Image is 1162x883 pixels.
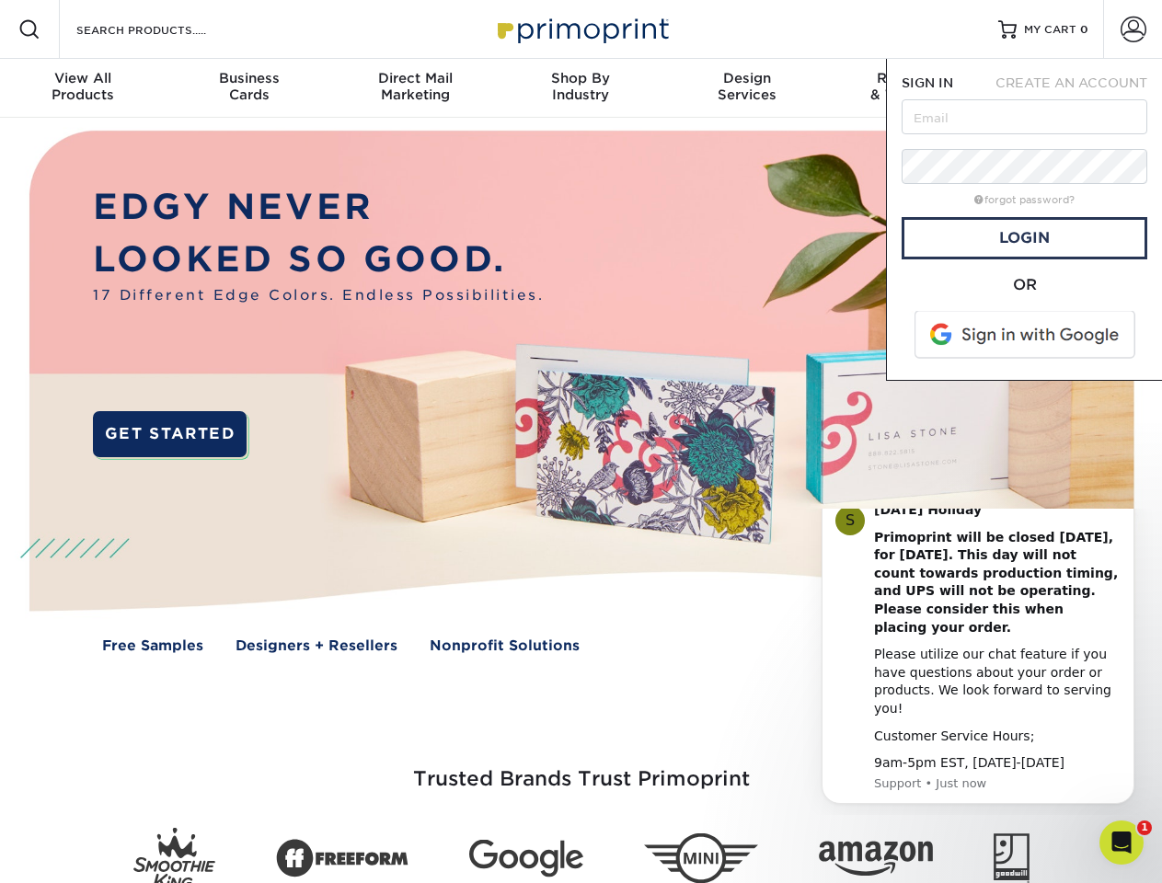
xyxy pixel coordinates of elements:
[93,411,247,457] a: GET STARTED
[166,70,331,103] div: Cards
[332,70,498,86] span: Direct Mail
[5,827,156,877] iframe: Google Customer Reviews
[902,75,953,90] span: SIGN IN
[902,217,1147,259] a: Login
[794,509,1162,815] iframe: Intercom notifications message
[80,267,327,283] p: Message from Support, sent Just now
[498,59,663,118] a: Shop ByIndustry
[1099,820,1144,865] iframe: Intercom live chat
[489,9,673,49] img: Primoprint
[974,194,1075,206] a: forgot password?
[498,70,663,86] span: Shop By
[93,234,544,286] p: LOOKED SO GOOD.
[498,70,663,103] div: Industry
[664,70,830,86] span: Design
[902,274,1147,296] div: OR
[994,833,1030,883] img: Goodwill
[93,181,544,234] p: EDGY NEVER
[1024,22,1076,38] span: MY CART
[332,70,498,103] div: Marketing
[469,840,583,877] img: Google
[995,75,1147,90] span: CREATE AN ACCOUNT
[75,18,254,40] input: SEARCH PRODUCTS.....
[1080,23,1088,36] span: 0
[80,219,327,237] div: Customer Service Hours;
[830,59,995,118] a: Resources& Templates
[80,21,324,126] b: Primoprint will be closed [DATE], for [DATE]. This day will not count towards production timing, ...
[902,99,1147,134] input: Email
[166,70,331,86] span: Business
[80,137,327,209] div: Please utilize our chat feature if you have questions about your order or products. We look forwa...
[830,70,995,103] div: & Templates
[102,636,203,657] a: Free Samples
[1137,820,1152,835] span: 1
[43,723,1120,813] h3: Trusted Brands Trust Primoprint
[80,246,327,264] div: 9am-5pm EST, [DATE]-[DATE]
[236,636,397,657] a: Designers + Resellers
[819,842,933,877] img: Amazon
[166,59,331,118] a: BusinessCards
[430,636,580,657] a: Nonprofit Solutions
[830,70,995,86] span: Resources
[664,59,830,118] a: DesignServices
[664,70,830,103] div: Services
[332,59,498,118] a: Direct MailMarketing
[93,285,544,306] span: 17 Different Edge Colors. Endless Possibilities.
